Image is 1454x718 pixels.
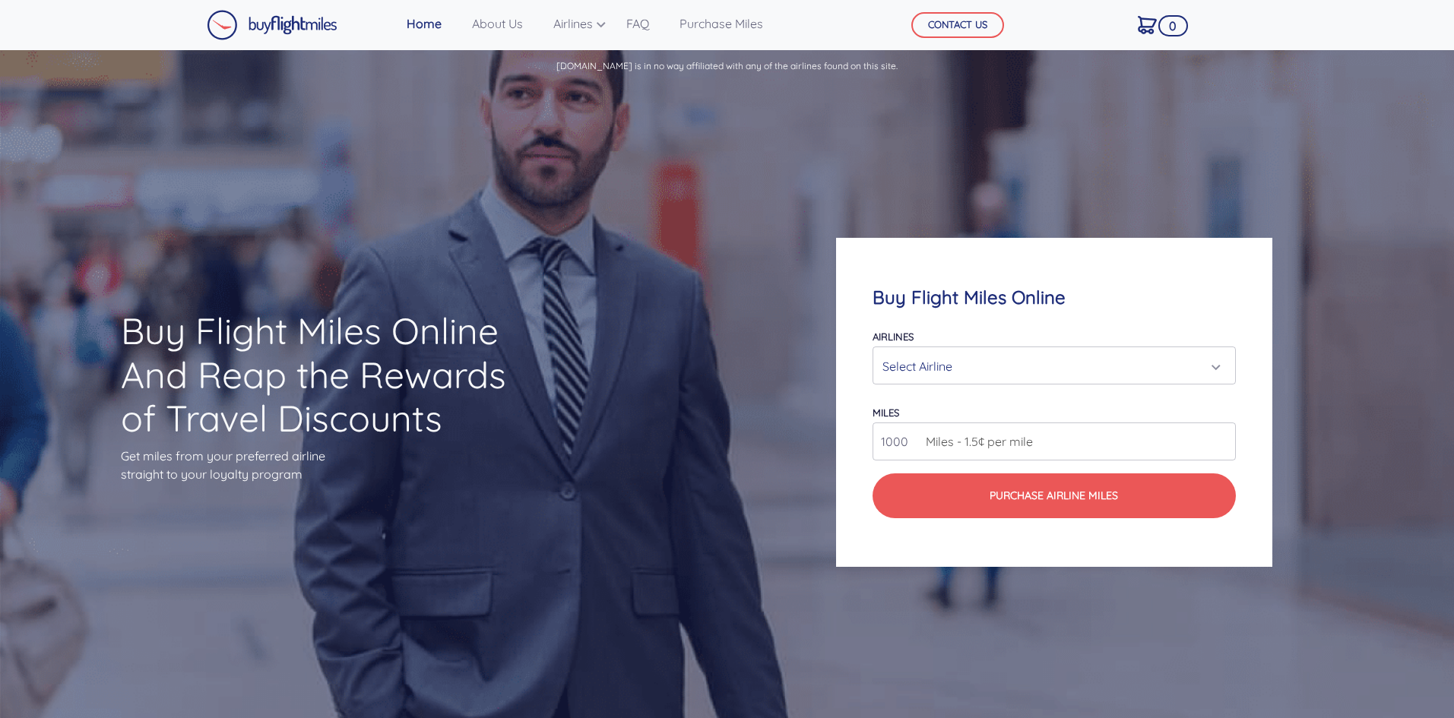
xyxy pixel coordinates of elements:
a: Purchase Miles [673,8,769,39]
div: Select Airline [882,352,1216,381]
label: Airlines [873,331,914,343]
label: miles [873,406,899,419]
p: Get miles from your preferred airline straight to your loyalty program [121,447,533,483]
img: Cart [1138,16,1157,34]
a: Airlines [547,8,602,39]
h1: Buy Flight Miles Online And Reap the Rewards of Travel Discounts [121,309,533,441]
button: Select Airline [873,346,1235,384]
a: FAQ [620,8,655,39]
img: Buy Flight Miles Logo [207,10,337,40]
a: Buy Flight Miles Logo [207,6,337,44]
span: 0 [1158,15,1188,36]
h4: Buy Flight Miles Online [873,286,1235,308]
span: Miles - 1.5¢ per mile [918,432,1033,451]
button: CONTACT US [911,12,1004,38]
button: Purchase Airline Miles [873,473,1235,518]
a: 0 [1132,8,1163,40]
a: About Us [466,8,529,39]
a: Home [401,8,448,39]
